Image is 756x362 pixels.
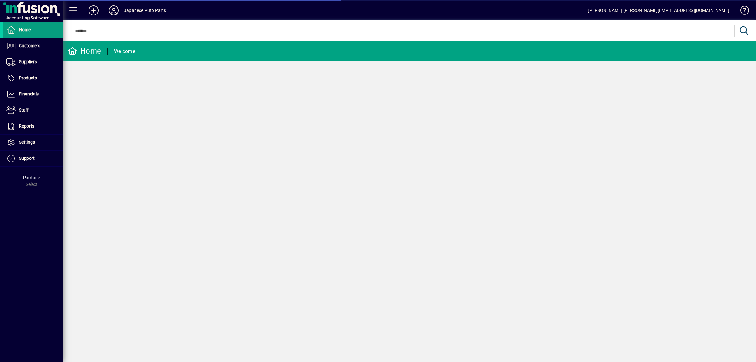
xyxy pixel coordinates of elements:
[19,59,37,64] span: Suppliers
[3,102,63,118] a: Staff
[19,140,35,145] span: Settings
[588,5,729,15] div: [PERSON_NAME] [PERSON_NAME][EMAIL_ADDRESS][DOMAIN_NAME]
[68,46,101,56] div: Home
[3,151,63,166] a: Support
[19,124,34,129] span: Reports
[3,135,63,150] a: Settings
[83,5,104,16] button: Add
[114,46,135,56] div: Welcome
[104,5,124,16] button: Profile
[3,118,63,134] a: Reports
[124,5,166,15] div: Japanese Auto Parts
[19,43,40,48] span: Customers
[3,54,63,70] a: Suppliers
[736,1,748,22] a: Knowledge Base
[3,86,63,102] a: Financials
[19,27,31,32] span: Home
[3,38,63,54] a: Customers
[19,91,39,96] span: Financials
[19,75,37,80] span: Products
[19,107,29,112] span: Staff
[23,175,40,180] span: Package
[3,70,63,86] a: Products
[19,156,35,161] span: Support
